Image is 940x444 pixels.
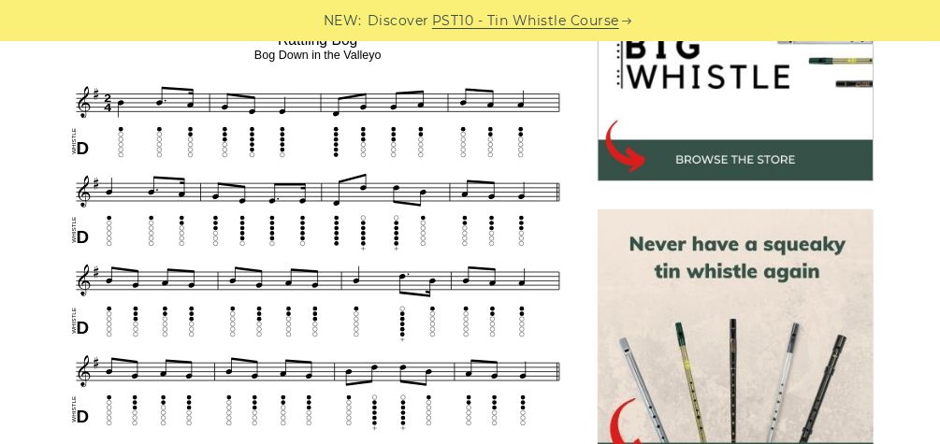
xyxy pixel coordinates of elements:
[432,10,619,32] a: PST10 - Tin Whistle Course
[324,10,362,32] span: NEW:
[66,26,571,435] img: Rattling Bog Tin Whistle Tab & Sheet Music
[368,10,429,32] span: Discover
